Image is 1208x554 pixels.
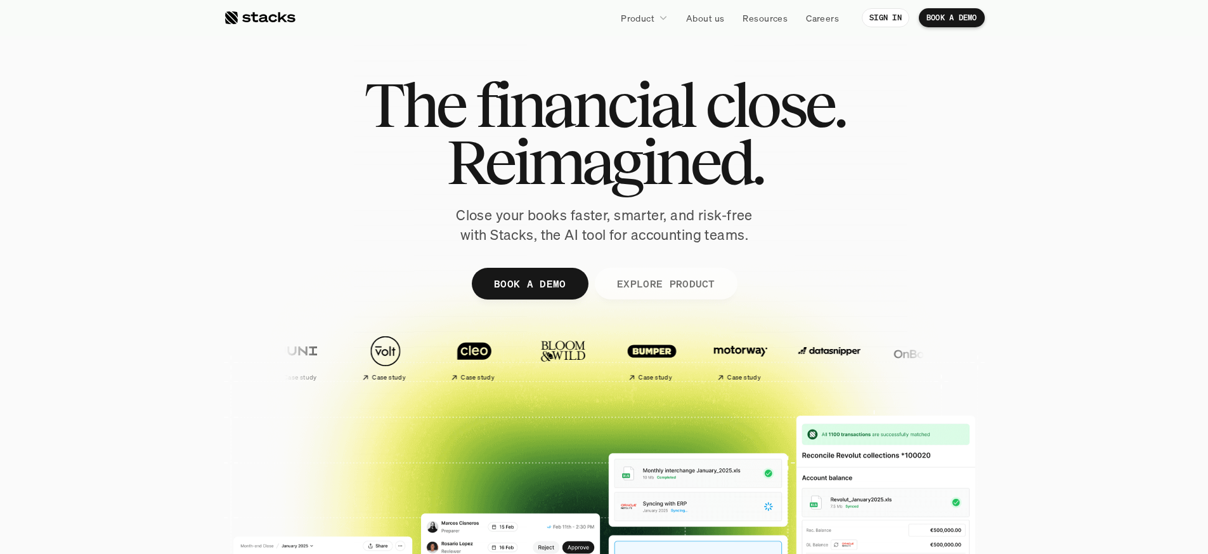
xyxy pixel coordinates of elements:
[735,6,795,29] a: Resources
[919,8,985,27] a: BOOK A DEMO
[621,11,654,25] p: Product
[705,76,845,133] span: close.
[594,268,737,300] a: EXPLORE PRODUCT
[699,329,781,386] a: Case study
[446,206,763,245] p: Close your books faster, smarter, and risk-free with Stacks, the AI tool for accounting teams.
[372,374,405,381] h2: Case study
[926,13,977,22] p: BOOK A DEMO
[150,242,205,251] a: Privacy Policy
[616,274,715,293] p: EXPLORE PRODUCT
[806,11,839,25] p: Careers
[493,274,566,293] p: BOOK A DEMO
[446,133,762,190] span: Reimagined.
[432,329,515,386] a: Case study
[471,268,588,300] a: BOOK A DEMO
[798,6,847,29] a: Careers
[727,374,760,381] h2: Case study
[743,11,788,25] p: Resources
[679,6,732,29] a: About us
[283,374,316,381] h2: Case study
[638,374,672,381] h2: Case study
[610,329,692,386] a: Case study
[686,11,724,25] p: About us
[255,329,337,386] a: Case study
[364,76,465,133] span: The
[460,374,494,381] h2: Case study
[869,13,902,22] p: SIGN IN
[476,76,694,133] span: financial
[344,329,426,386] a: Case study
[862,8,909,27] a: SIGN IN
